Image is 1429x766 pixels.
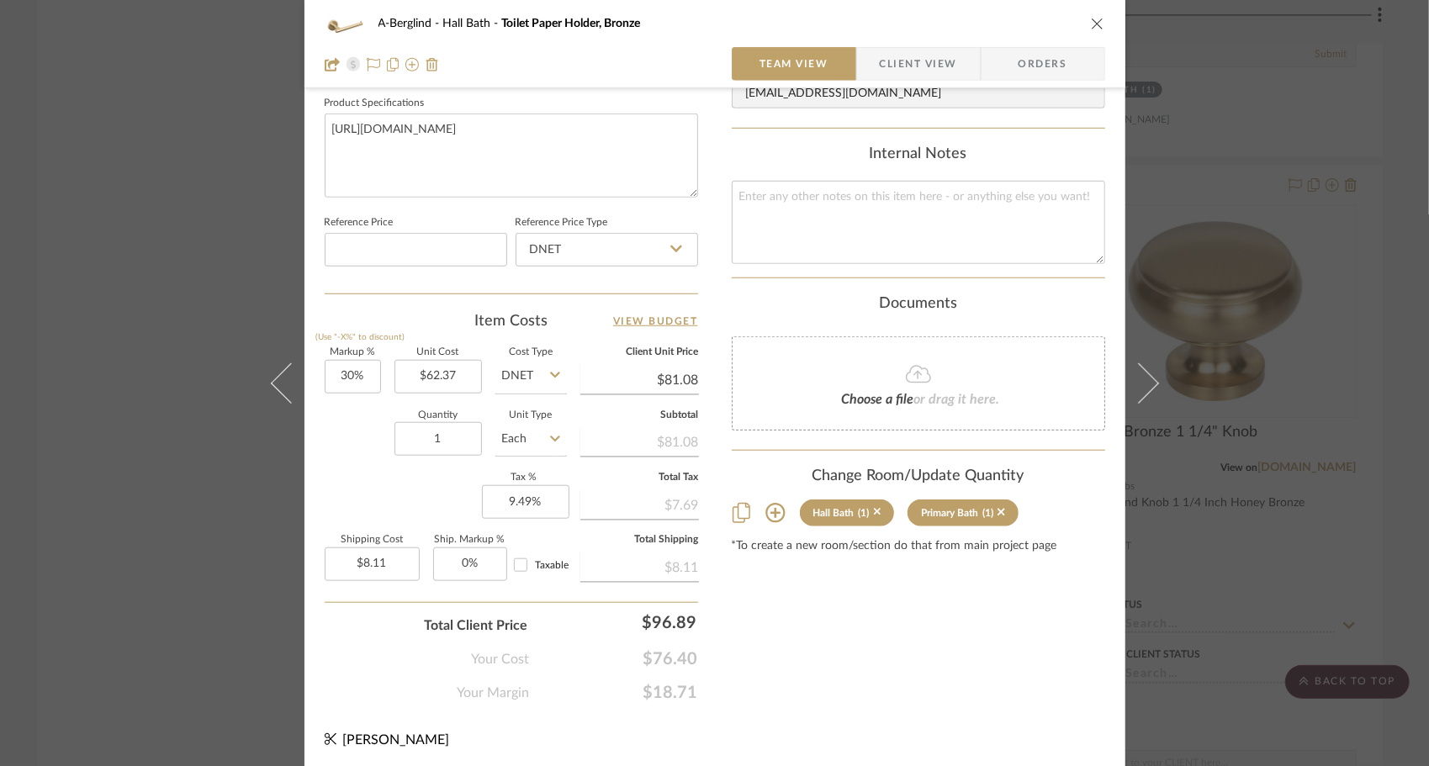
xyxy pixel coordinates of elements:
[502,18,641,29] span: Toilet Paper Holder, Bronze
[325,99,425,108] label: Product Specifications
[580,551,699,581] div: $8.11
[1090,16,1105,31] button: close
[530,649,698,669] span: $76.40
[530,683,698,703] span: $18.71
[1000,47,1086,81] span: Orders
[580,411,699,420] label: Subtotal
[580,489,699,519] div: $7.69
[580,536,699,544] label: Total Shipping
[482,473,567,482] label: Tax %
[458,683,530,703] span: Your Margin
[425,615,528,636] span: Total Client Price
[443,18,502,29] span: Hall Bath
[495,411,567,420] label: Unit Type
[732,468,1105,486] div: Change Room/Update Quantity
[982,507,993,519] div: (1)
[325,219,394,227] label: Reference Price
[613,311,698,331] a: View Budget
[325,7,365,40] img: b9f777cc-baa2-418e-83a7-592e35732c82_48x40.jpg
[472,649,530,669] span: Your Cost
[325,311,698,331] div: Item Costs
[759,47,828,81] span: Team View
[537,605,705,639] div: $96.89
[343,733,450,747] span: [PERSON_NAME]
[426,58,439,71] img: Remove from project
[880,47,957,81] span: Client View
[580,473,699,482] label: Total Tax
[732,540,1105,553] div: *To create a new room/section do that from main project page
[813,507,855,519] div: Hall Bath
[325,348,381,357] label: Markup %
[732,295,1105,314] div: Documents
[516,219,608,227] label: Reference Price Type
[732,145,1105,164] div: Internal Notes
[378,18,443,29] span: A-Berglind
[433,536,507,544] label: Ship. Markup %
[394,411,482,420] label: Quantity
[914,393,1000,406] span: or drag it here.
[325,536,420,544] label: Shipping Cost
[394,348,482,357] label: Unit Cost
[921,507,978,519] div: Primary Bath
[536,560,569,570] span: Taxable
[580,348,699,357] label: Client Unit Price
[842,393,914,406] span: Choose a file
[859,507,870,519] div: (1)
[580,425,699,456] div: $81.08
[495,348,567,357] label: Cost Type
